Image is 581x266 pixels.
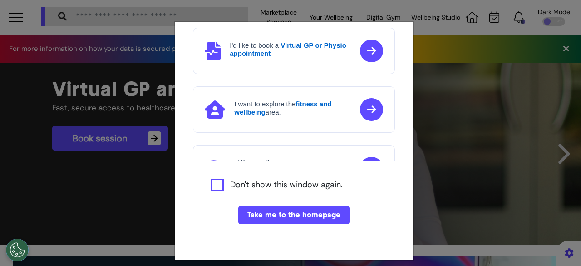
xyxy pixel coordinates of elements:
[230,41,358,58] h4: I'd like to book a
[230,179,343,191] label: Don't show this window again.
[232,159,358,175] h4: I'd like to talk to someone about my
[6,239,29,261] button: Open Preferences
[211,179,224,191] input: Agree to privacy policy
[234,100,331,116] strong: fitness and wellbeing
[238,206,350,224] button: Take me to the homepage
[230,41,346,57] strong: Virtual GP or Physio appointment
[234,100,358,116] h4: I want to explore the area.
